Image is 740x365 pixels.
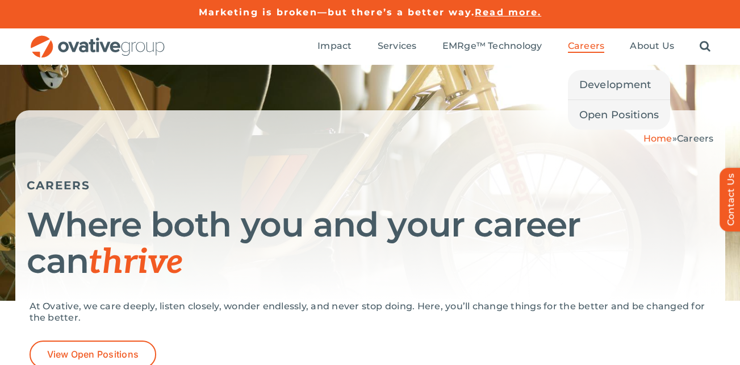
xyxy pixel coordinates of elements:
[199,7,475,18] a: Marketing is broken—but there’s a better way.
[442,40,542,53] a: EMRge™ Technology
[317,40,352,53] a: Impact
[475,7,541,18] a: Read more.
[568,100,671,130] a: Open Positions
[568,40,605,53] a: Careers
[677,133,714,144] span: Careers
[317,28,710,65] nav: Menu
[579,77,651,93] span: Development
[630,40,674,52] span: About Us
[27,206,714,281] h1: Where both you and your career can
[630,40,674,53] a: About Us
[568,70,671,99] a: Development
[568,40,605,52] span: Careers
[579,107,659,123] span: Open Positions
[643,133,714,144] span: »
[30,301,711,323] p: At Ovative, we care deeply, listen closely, wonder endlessly, and never stop doing. Here, you’ll ...
[378,40,417,52] span: Services
[89,242,183,283] span: thrive
[47,349,139,360] span: View Open Positions
[317,40,352,52] span: Impact
[27,179,714,192] h5: CAREERS
[643,133,672,144] a: Home
[30,34,166,45] a: OG_Full_horizontal_RGB
[378,40,417,53] a: Services
[700,40,710,53] a: Search
[442,40,542,52] span: EMRge™ Technology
